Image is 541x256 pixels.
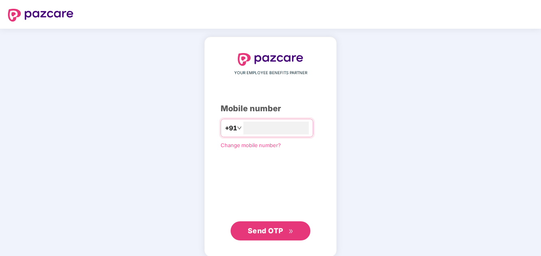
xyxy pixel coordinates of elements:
[221,102,320,115] div: Mobile number
[231,221,310,240] button: Send OTPdouble-right
[237,126,242,130] span: down
[8,9,73,22] img: logo
[221,142,281,148] a: Change mobile number?
[248,226,283,235] span: Send OTP
[288,229,294,234] span: double-right
[238,53,303,66] img: logo
[234,70,307,76] span: YOUR EMPLOYEE BENEFITS PARTNER
[225,123,237,133] span: +91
